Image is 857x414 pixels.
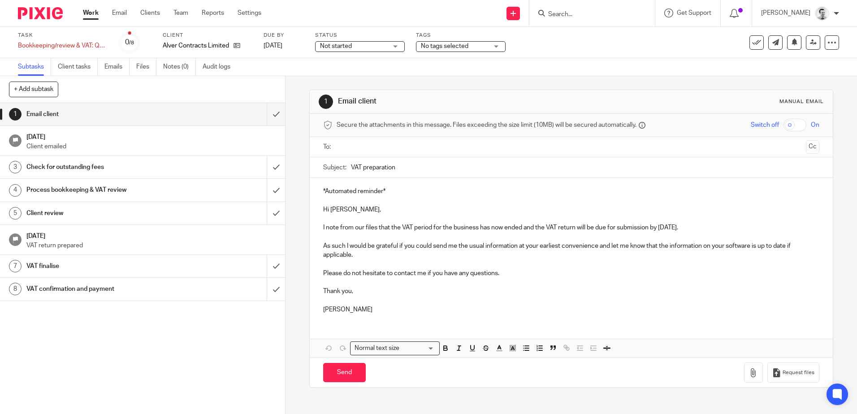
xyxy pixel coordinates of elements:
[421,43,468,49] span: No tags selected
[238,9,261,17] a: Settings
[125,37,134,47] div: 0
[163,58,196,76] a: Notes (0)
[9,82,58,97] button: + Add subtask
[203,58,237,76] a: Audit logs
[18,41,108,50] div: Bookkeeping/review & VAT: Quarterly
[163,32,252,39] label: Client
[323,305,819,314] p: [PERSON_NAME]
[767,362,819,383] button: Request files
[26,142,277,151] p: Client emailed
[315,32,405,39] label: Status
[806,140,819,154] button: Cc
[323,142,333,151] label: To:
[26,207,181,220] h1: Client review
[112,9,127,17] a: Email
[323,205,819,214] p: Hi [PERSON_NAME],
[26,259,181,273] h1: VAT finalise
[761,9,810,17] p: [PERSON_NAME]
[815,6,829,21] img: Andy_2025.jpg
[320,43,352,49] span: Not started
[26,282,181,296] h1: VAT confirmation and payment
[129,40,134,45] small: /8
[811,121,819,129] span: On
[26,241,277,250] p: VAT return prepared
[338,97,590,106] h1: Email client
[323,187,819,196] p: *Automated reminder*
[163,41,229,50] p: Alver Contracts Limited
[416,32,506,39] label: Tags
[104,58,130,76] a: Emails
[264,43,282,49] span: [DATE]
[783,369,814,376] span: Request files
[136,58,156,76] a: Files
[202,9,224,17] a: Reports
[9,207,22,220] div: 5
[323,269,819,278] p: Please do not hesitate to contact me if you have any questions.
[779,98,824,105] div: Manual email
[9,108,22,121] div: 1
[173,9,188,17] a: Team
[26,160,181,174] h1: Check for outstanding fees
[18,32,108,39] label: Task
[323,223,819,232] p: I note from our files that the VAT period for the business has now ended and the VAT return will ...
[18,41,108,50] div: Bookkeeping/review &amp; VAT: Quarterly
[337,121,636,129] span: Secure the attachments in this message. Files exceeding the size limit (10MB) will be secured aut...
[264,32,304,39] label: Due by
[58,58,98,76] a: Client tasks
[323,287,819,296] p: Thank you,
[9,260,22,272] div: 7
[26,183,181,197] h1: Process bookkeeping & VAT review
[18,58,51,76] a: Subtasks
[323,241,819,260] p: As such I would be grateful if you could send me the usual information at your earliest convenien...
[677,10,711,16] span: Get Support
[26,229,277,241] h1: [DATE]
[402,344,434,353] input: Search for option
[352,344,401,353] span: Normal text size
[140,9,160,17] a: Clients
[350,341,440,355] div: Search for option
[323,363,366,382] input: Send
[26,108,181,121] h1: Email client
[319,95,333,109] div: 1
[83,9,99,17] a: Work
[9,161,22,173] div: 3
[18,7,63,19] img: Pixie
[547,11,628,19] input: Search
[323,163,346,172] label: Subject:
[9,184,22,197] div: 4
[26,130,277,142] h1: [DATE]
[751,121,779,129] span: Switch off
[9,283,22,295] div: 8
